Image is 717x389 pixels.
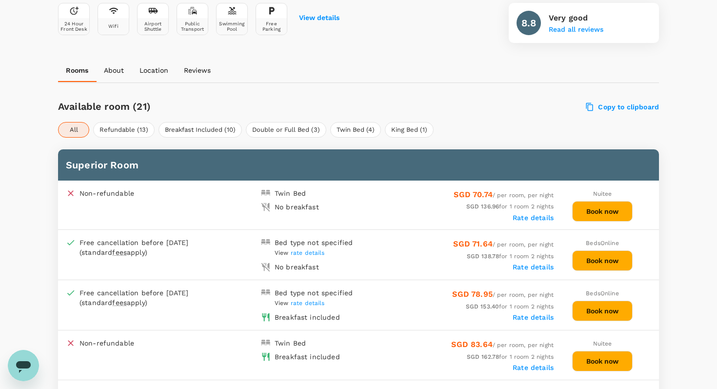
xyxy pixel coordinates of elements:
[258,21,285,32] div: Free Parking
[219,21,245,32] div: Swimming Pool
[261,238,271,247] img: double-bed-icon
[80,288,211,307] div: Free cancellation before [DATE] (standard apply)
[467,253,499,260] span: SGD 138.78
[261,338,271,348] img: double-bed-icon
[60,21,87,32] div: 24 Hour Front Desk
[586,290,619,297] span: BedsOnline
[261,188,271,198] img: double-bed-icon
[549,26,603,34] button: Read all reviews
[159,122,242,138] button: Breakfast Included (10)
[261,288,271,298] img: double-bed-icon
[275,249,325,256] span: View
[586,102,659,111] label: Copy to clipboard
[58,122,89,138] button: All
[513,214,554,222] label: Rate details
[467,353,554,360] span: for 1 room 2 nights
[593,190,612,197] span: Nuitee
[80,188,134,198] p: Non-refundable
[139,21,166,32] div: Airport Shuttle
[299,14,339,22] button: View details
[452,289,492,299] span: SGD 78.95
[58,99,407,114] h6: Available room (21)
[466,203,499,210] span: SGD 136.96
[454,192,554,199] span: / per room, per night
[104,65,124,75] p: About
[454,190,492,199] span: SGD 70.74
[184,65,211,75] p: Reviews
[275,238,353,247] div: Bed type not specified
[451,340,492,349] span: SGD 83.64
[513,313,554,321] label: Rate details
[179,21,206,32] div: Public Transport
[466,303,554,310] span: for 1 room 2 nights
[93,122,155,138] button: Refundable (13)
[139,65,168,75] p: Location
[108,23,119,29] div: Wifi
[330,122,381,138] button: Twin Bed (4)
[80,238,211,257] div: Free cancellation before [DATE] (standard apply)
[451,342,554,348] span: / per room, per night
[586,240,619,246] span: BedsOnline
[467,253,554,260] span: for 1 room 2 nights
[467,353,499,360] span: SGD 162.78
[513,364,554,371] label: Rate details
[8,350,39,381] iframe: Button to launch messaging window
[466,203,554,210] span: for 1 room 2 nights
[275,352,340,362] div: Breakfast included
[80,338,134,348] p: Non-refundable
[452,291,554,298] span: / per room, per night
[521,15,536,31] h6: 8.8
[112,299,127,307] span: fees
[572,201,633,222] button: Book now
[275,202,319,212] div: No breakfast
[513,263,554,271] label: Rate details
[275,288,353,298] div: Bed type not specified
[291,300,325,307] span: rate details
[572,250,633,271] button: Book now
[466,303,499,310] span: SGD 153.40
[291,249,325,256] span: rate details
[275,312,340,322] div: Breakfast included
[275,188,306,198] div: Twin Bed
[246,122,326,138] button: Double or Full Bed (3)
[549,12,603,24] p: Very good
[275,338,306,348] div: Twin Bed
[66,157,651,173] h6: Superior Room
[275,262,319,272] div: No breakfast
[275,300,325,307] span: View
[112,248,127,256] span: fees
[593,340,612,347] span: Nuitee
[572,301,633,321] button: Book now
[453,241,554,248] span: / per room, per night
[453,239,492,248] span: SGD 71.64
[66,65,88,75] p: Rooms
[385,122,434,138] button: King Bed (1)
[572,351,633,371] button: Book now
